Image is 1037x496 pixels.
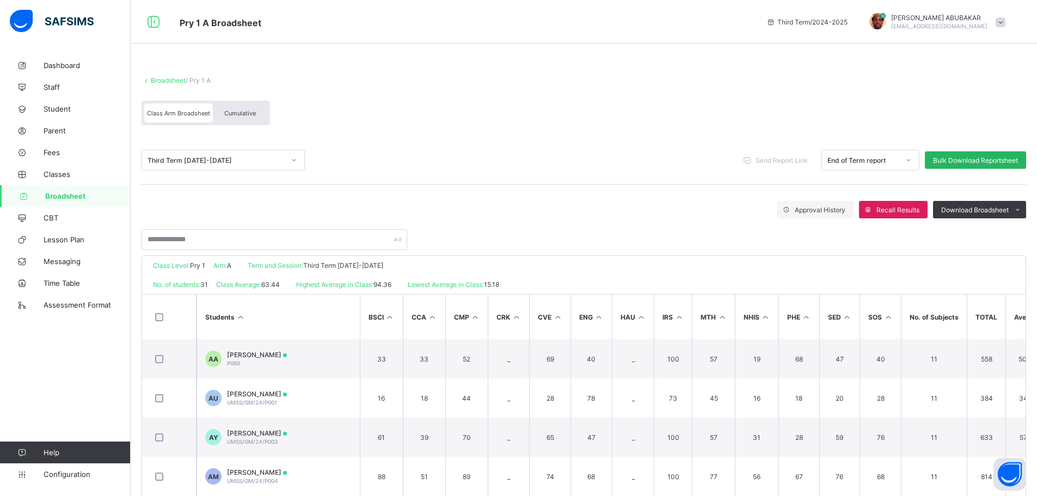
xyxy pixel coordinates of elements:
[408,280,484,289] span: Lowest Average in Class:
[802,313,811,321] i: Sort in Ascending Order
[488,457,529,496] td: _
[860,339,901,378] td: 40
[692,418,735,457] td: 57
[891,14,987,22] span: [PERSON_NAME] ABUBAKAR
[819,418,860,457] td: 59
[975,394,997,402] span: 384
[612,378,654,418] td: _
[296,280,373,289] span: Highest Average in Class:
[819,457,860,496] td: 76
[795,206,845,214] span: Approval History
[213,261,227,270] span: Arm:
[654,378,692,418] td: 73
[471,313,480,321] i: Sort in Ascending Order
[819,378,860,418] td: 20
[484,280,499,289] span: 15.18
[360,295,403,339] th: BSCI
[44,213,131,222] span: CBT
[975,355,997,363] span: 558
[819,295,860,339] th: SED
[570,457,612,496] td: 68
[529,378,570,418] td: 28
[227,351,287,359] span: [PERSON_NAME]
[403,339,445,378] td: 33
[612,339,654,378] td: _
[778,295,819,339] th: PHE
[403,418,445,457] td: 39
[151,76,186,84] a: Broadsheet
[488,339,529,378] td: _
[654,418,692,457] td: 100
[208,394,218,402] span: AU
[403,295,445,339] th: CCA
[44,105,131,113] span: Student
[216,280,261,289] span: Class Average:
[45,192,131,200] span: Broadsheet
[910,394,959,402] span: 11
[227,429,287,437] span: [PERSON_NAME]
[612,295,654,339] th: HAU
[594,313,604,321] i: Sort in Ascending Order
[360,378,403,418] td: 16
[227,360,240,366] span: P068
[967,295,1005,339] th: TOTAL
[197,295,360,339] th: Students
[44,257,131,266] span: Messaging
[860,378,901,418] td: 28
[445,378,488,418] td: 44
[860,418,901,457] td: 76
[692,339,735,378] td: 57
[147,109,210,117] span: Class Arm Broadsheet
[975,433,997,442] span: 633
[637,313,646,321] i: Sort in Ascending Order
[360,418,403,457] td: 61
[209,433,218,442] span: AY
[445,457,488,496] td: 89
[570,339,612,378] td: 40
[445,339,488,378] td: 52
[910,355,959,363] span: 11
[901,295,967,339] th: No. of Subjects
[778,457,819,496] td: 67
[44,301,131,309] span: Assessment Format
[180,17,261,28] span: Class Arm Broadsheet
[303,261,383,270] span: Third Term [DATE]-[DATE]
[44,279,131,287] span: Time Table
[403,378,445,418] td: 18
[200,280,208,289] span: 31
[236,313,246,321] i: Sort Ascending
[975,473,997,481] span: 814
[692,295,735,339] th: MTH
[428,313,437,321] i: Sort in Ascending Order
[654,457,692,496] td: 100
[778,339,819,378] td: 68
[385,313,395,321] i: Sort in Ascending Order
[692,457,735,496] td: 77
[44,61,131,70] span: Dashboard
[910,433,959,442] span: 11
[778,418,819,457] td: 28
[756,156,808,164] span: Send Report Link
[778,378,819,418] td: 18
[360,457,403,496] td: 88
[529,457,570,496] td: 74
[445,295,488,339] th: CMP
[488,378,529,418] td: _
[529,418,570,457] td: 65
[860,457,901,496] td: 68
[248,261,303,270] span: Term and Session:
[941,206,1009,214] span: Download Broadsheet
[529,295,570,339] th: CVE
[612,457,654,496] td: _
[360,339,403,378] td: 33
[445,418,488,457] td: 70
[512,313,521,321] i: Sort in Ascending Order
[224,109,256,117] span: Cumulative
[227,390,287,398] span: [PERSON_NAME]
[735,418,778,457] td: 31
[570,418,612,457] td: 47
[735,378,778,418] td: 16
[227,468,287,476] span: [PERSON_NAME]
[843,313,852,321] i: Sort in Ascending Order
[44,470,130,479] span: Configuration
